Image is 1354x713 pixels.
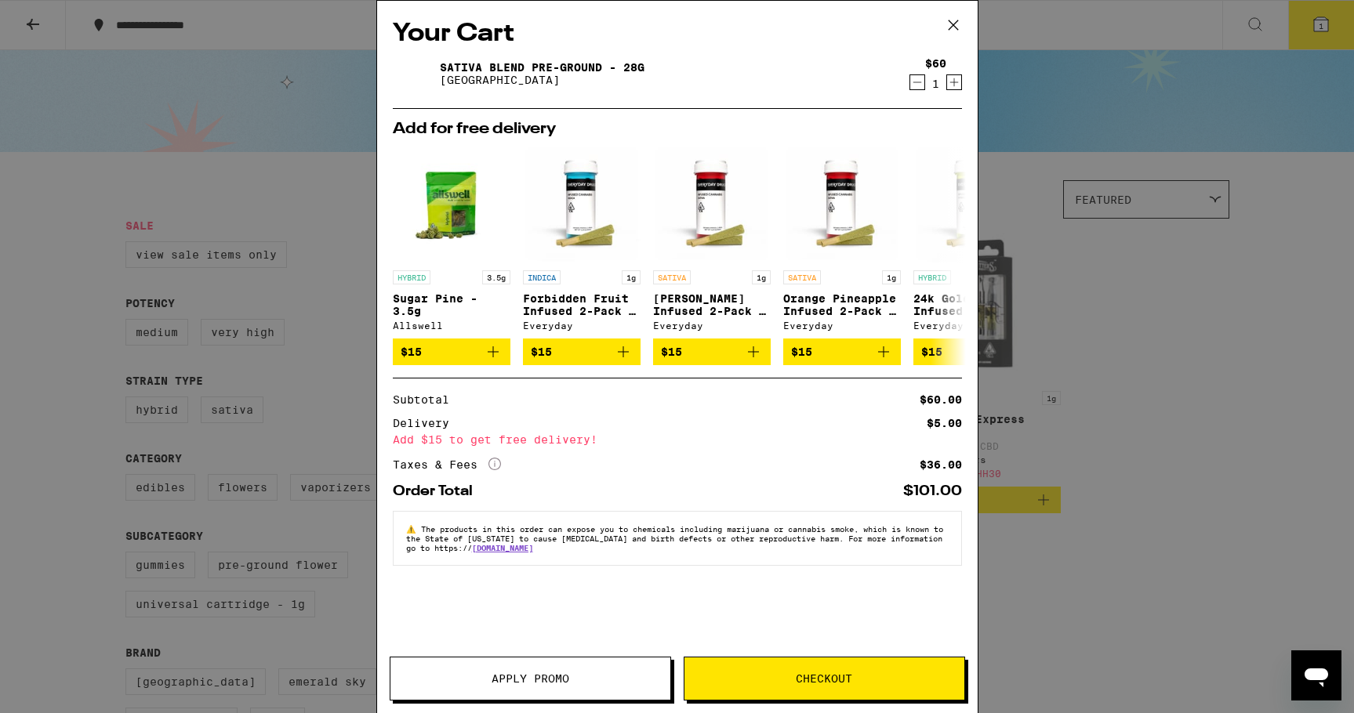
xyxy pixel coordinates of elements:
[393,145,510,262] img: Allswell - Sugar Pine - 3.5g
[925,57,946,70] div: $60
[523,320,641,331] div: Everyday
[393,458,501,472] div: Taxes & Fees
[653,320,771,331] div: Everyday
[531,346,552,358] span: $15
[882,270,901,284] p: 1g
[1291,650,1341,700] iframe: Button to launch messaging window
[393,270,430,284] p: HYBRID
[440,61,644,74] a: Sativa Blend Pre-Ground - 28g
[920,394,962,405] div: $60.00
[401,346,422,358] span: $15
[903,484,962,498] div: $101.00
[783,338,901,365] button: Add to bag
[927,418,962,429] div: $5.00
[393,418,460,429] div: Delivery
[393,434,962,445] div: Add $15 to get free delivery!
[783,145,901,262] img: Everyday - Orange Pineapple Infused 2-Pack - 1g
[472,543,533,552] a: [DOMAIN_NAME]
[523,338,641,365] button: Add to bag
[661,346,682,358] span: $15
[393,16,962,52] h2: Your Cart
[393,320,510,331] div: Allswell
[523,270,561,284] p: INDICA
[783,320,901,331] div: Everyday
[783,145,901,338] a: Open page for Orange Pineapple Infused 2-Pack - 1g from Everyday
[393,121,962,137] h2: Add for free delivery
[752,270,771,284] p: 1g
[523,145,641,262] img: Everyday - Forbidden Fruit Infused 2-Pack - 1g
[653,270,691,284] p: SATIVA
[925,78,946,90] div: 1
[406,524,943,552] span: The products in this order can expose you to chemicals including marijuana or cannabis smoke, whi...
[783,292,901,317] p: Orange Pineapple Infused 2-Pack - 1g
[913,270,951,284] p: HYBRID
[913,320,1031,331] div: Everyday
[684,657,965,700] button: Checkout
[909,74,925,90] button: Decrement
[393,484,484,498] div: Order Total
[440,74,644,86] p: [GEOGRAPHIC_DATA]
[653,292,771,317] p: [PERSON_NAME] Infused 2-Pack - 1g
[796,673,852,684] span: Checkout
[390,657,671,700] button: Apply Promo
[622,270,641,284] p: 1g
[913,145,1031,338] a: Open page for 24k Gold Punch Infused 2-Pack - 1g from Everyday
[393,145,510,338] a: Open page for Sugar Pine - 3.5g from Allswell
[946,74,962,90] button: Increment
[492,673,569,684] span: Apply Promo
[913,338,1031,365] button: Add to bag
[393,52,437,96] img: Sativa Blend Pre-Ground - 28g
[393,394,460,405] div: Subtotal
[523,292,641,317] p: Forbidden Fruit Infused 2-Pack - 1g
[783,270,821,284] p: SATIVA
[482,270,510,284] p: 3.5g
[653,145,771,338] a: Open page for Jack Herer Infused 2-Pack - 1g from Everyday
[920,459,962,470] div: $36.00
[653,145,771,262] img: Everyday - Jack Herer Infused 2-Pack - 1g
[913,292,1031,317] p: 24k Gold Punch Infused 2-Pack - 1g
[791,346,812,358] span: $15
[653,338,771,365] button: Add to bag
[913,145,1031,262] img: Everyday - 24k Gold Punch Infused 2-Pack - 1g
[393,338,510,365] button: Add to bag
[393,292,510,317] p: Sugar Pine - 3.5g
[406,524,421,534] span: ⚠️
[523,145,641,338] a: Open page for Forbidden Fruit Infused 2-Pack - 1g from Everyday
[921,346,942,358] span: $15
